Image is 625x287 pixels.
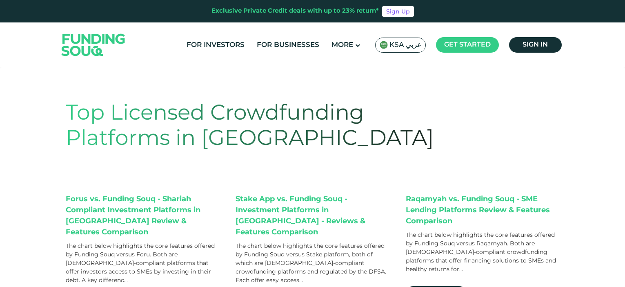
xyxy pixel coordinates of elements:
div: Stake App vs. Funding Souq - Investment Platforms in [GEOGRAPHIC_DATA] - Reviews & Features Compa... [236,194,389,238]
h1: Top Licensed Crowdfunding Platforms in [GEOGRAPHIC_DATA] [66,101,461,152]
a: Sign in [509,37,562,53]
span: Get started [444,42,491,48]
div: The chart below highlights the core features offered by Funding Souq versus Stake platform, both ... [236,242,389,285]
div: Raqamyah vs. Funding Souq - SME Lending Platforms Review & Features Comparison [406,194,560,227]
a: Sign Up [382,6,414,17]
a: For Businesses [255,38,321,52]
img: Logo [53,24,133,65]
a: For Investors [185,38,247,52]
div: The chart below highlights the core features offered by Funding Souq versus Foru. Both are [DEMOG... [66,242,220,285]
div: The chart below highlights the core features offered by Funding Souq versus Raqamyah. Both are [D... [406,231,560,274]
img: SA Flag [380,41,388,49]
span: More [331,42,353,49]
span: KSA عربي [389,40,421,50]
span: Sign in [523,42,548,48]
div: Forus vs. Funding Souq - Shariah Compliant Investment Platforms in [GEOGRAPHIC_DATA] Review & Fea... [66,194,220,238]
div: Exclusive Private Credit deals with up to 23% return* [211,7,379,16]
